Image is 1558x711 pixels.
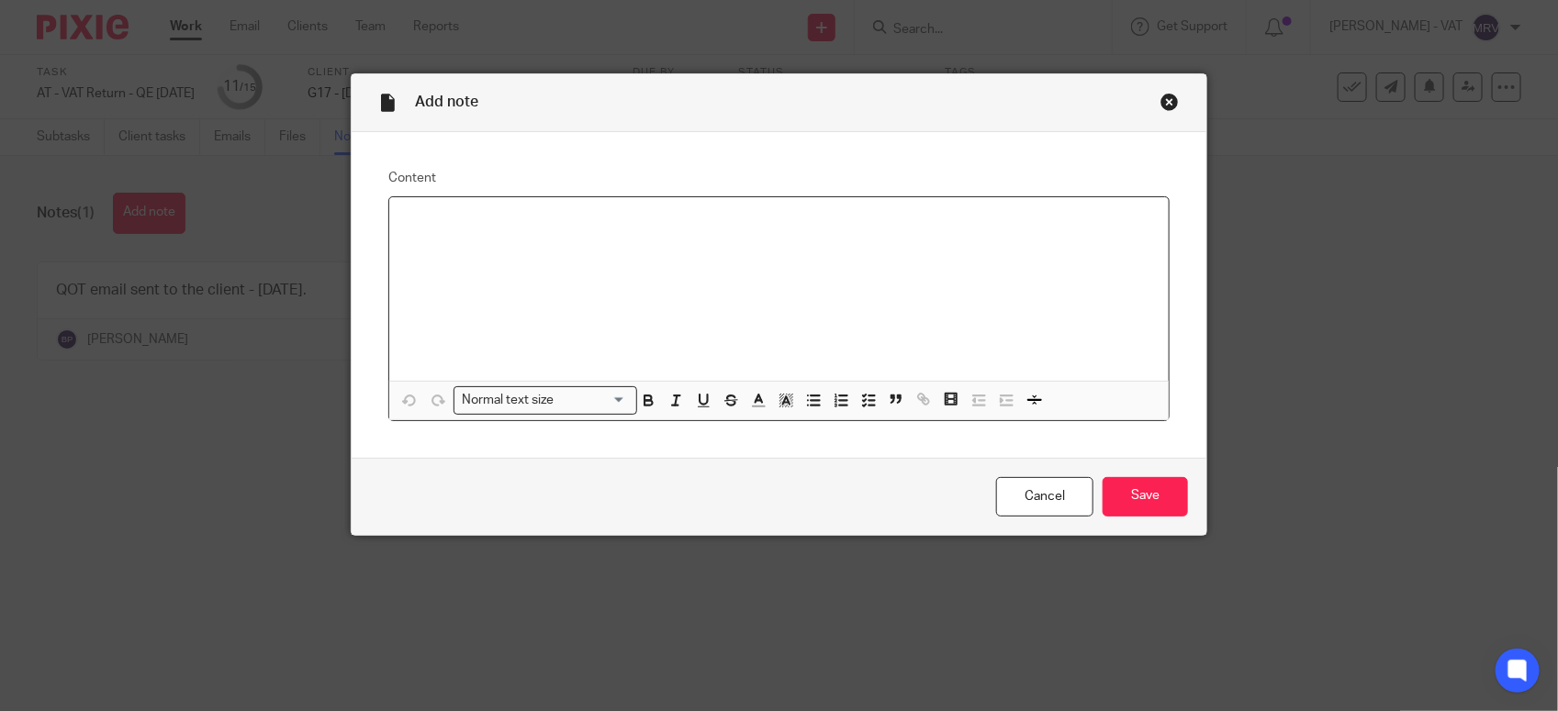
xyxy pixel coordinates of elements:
div: Close this dialog window [1160,93,1179,111]
span: Normal text size [458,391,558,410]
input: Save [1103,477,1188,517]
a: Cancel [996,477,1093,517]
span: Add note [415,94,478,109]
label: Content [388,169,1170,187]
div: Search for option [454,386,637,415]
input: Search for option [560,391,626,410]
